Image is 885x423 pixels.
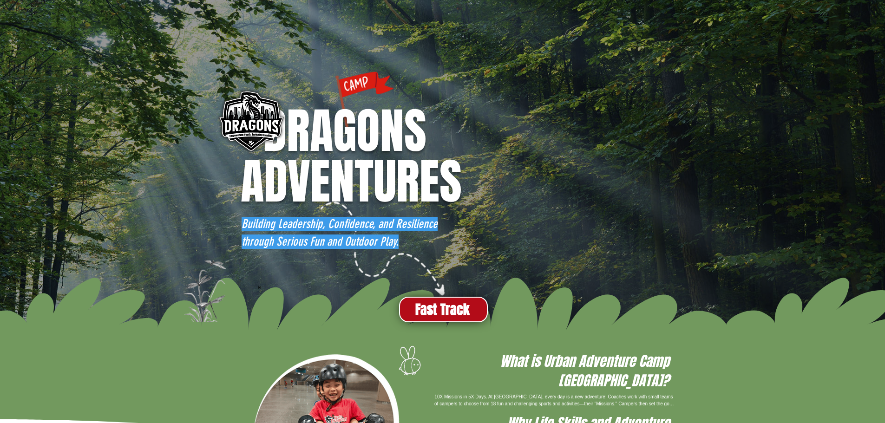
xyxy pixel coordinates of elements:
span: DRAGONS ADVENTURES [241,96,462,217]
span: Fast Track [415,300,470,319]
img: DRAGONS LOGO BADGE SINGAPORE.png [213,85,288,160]
img: CAMP FLAG.png [334,69,393,129]
a: Fast Track [399,297,488,322]
p: 10X Missions in 5X Days. At [GEOGRAPHIC_DATA], every day is a new adventure! Coaches work with sm... [432,393,673,407]
img: DRAGON FLY_edited.png [144,260,276,322]
img: DRAGONS DIRECTION LINE.png [305,193,462,310]
span: Building Leadership, Confidence, and Resilience through Serious Fun and Outdoor Play. [242,217,438,249]
span: What is Urban Adventure Camp [GEOGRAPHIC_DATA]? [500,351,669,391]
